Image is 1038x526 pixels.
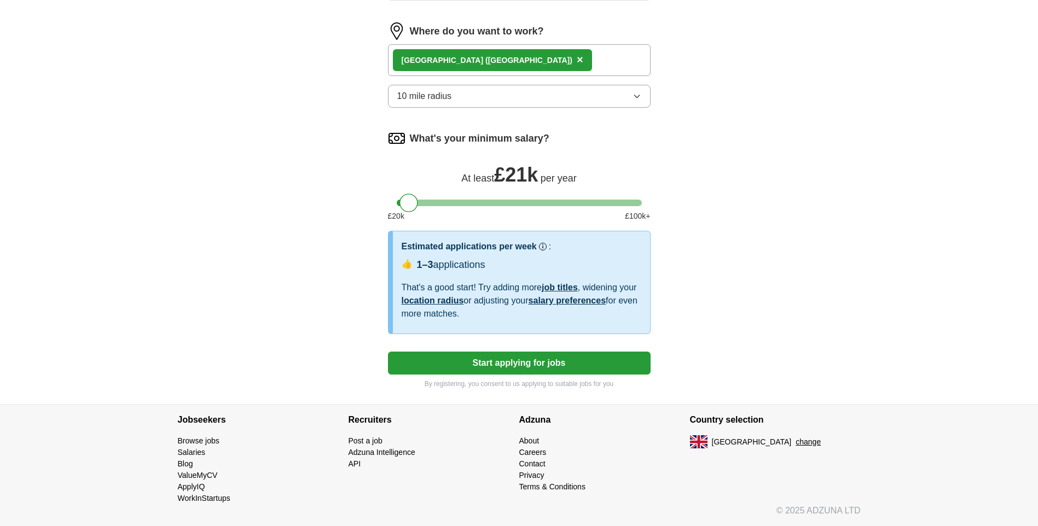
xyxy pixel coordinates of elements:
a: Contact [519,459,546,468]
a: ApplyIQ [178,482,205,491]
span: 1–3 [417,259,433,270]
a: job titles [542,283,578,292]
a: Salaries [178,448,206,457]
a: API [349,459,361,468]
label: Where do you want to work? [410,24,544,39]
strong: [GEOGRAPHIC_DATA] [402,56,484,65]
span: £ 20 k [388,211,404,222]
img: location.png [388,22,405,40]
a: Post a job [349,436,382,445]
span: ([GEOGRAPHIC_DATA]) [485,56,572,65]
div: © 2025 ADZUNA LTD [169,504,869,526]
a: salary preferences [529,296,606,305]
a: About [519,436,540,445]
div: That's a good start! Try adding more , widening your or adjusting your for even more matches. [402,281,641,320]
h3: : [549,240,551,253]
span: [GEOGRAPHIC_DATA] [712,436,792,448]
span: £ 21k [494,163,538,186]
span: per year [541,173,577,184]
a: Terms & Conditions [519,482,585,491]
span: × [577,54,583,66]
a: Blog [178,459,193,468]
p: By registering, you consent to us applying to suitable jobs for you [388,379,651,389]
span: 10 mile radius [397,90,452,103]
a: Careers [519,448,547,457]
button: Start applying for jobs [388,352,651,375]
button: change [796,436,821,448]
div: applications [417,258,485,272]
a: location radius [402,296,464,305]
a: Privacy [519,471,544,480]
label: What's your minimum salary? [410,131,549,146]
a: Browse jobs [178,436,219,445]
a: ValueMyCV [178,471,218,480]
h3: Estimated applications per week [402,240,537,253]
a: WorkInStartups [178,494,230,502]
span: 👍 [402,258,413,271]
button: 10 mile radius [388,85,651,108]
a: Adzuna Intelligence [349,448,415,457]
img: UK flag [690,435,708,448]
button: × [577,52,583,68]
h4: Country selection [690,405,861,435]
img: salary.png [388,130,405,147]
span: At least [461,173,494,184]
